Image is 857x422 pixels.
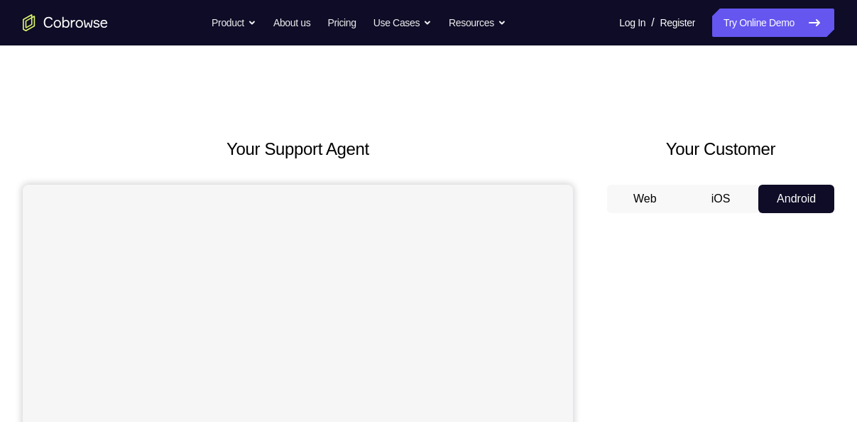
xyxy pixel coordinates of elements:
a: Log In [619,9,645,37]
a: Register [660,9,695,37]
button: Resources [449,9,506,37]
a: Go to the home page [23,14,108,31]
button: Web [607,185,683,213]
a: About us [273,9,310,37]
button: Use Cases [373,9,432,37]
button: Android [758,185,834,213]
button: iOS [683,185,759,213]
a: Pricing [327,9,356,37]
h2: Your Support Agent [23,136,573,162]
a: Try Online Demo [712,9,834,37]
span: / [651,14,654,31]
h2: Your Customer [607,136,834,162]
button: Product [212,9,256,37]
